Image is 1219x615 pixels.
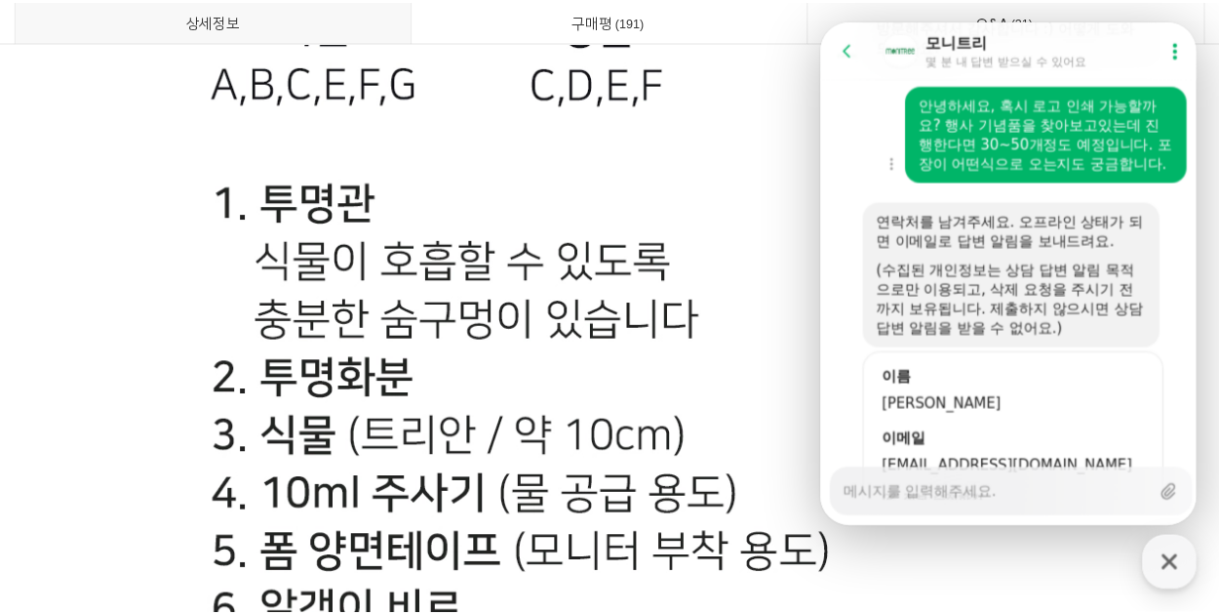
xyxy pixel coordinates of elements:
span: 191 [619,11,654,31]
span: 21 [1020,11,1048,31]
iframe: Channel chat [830,20,1210,528]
